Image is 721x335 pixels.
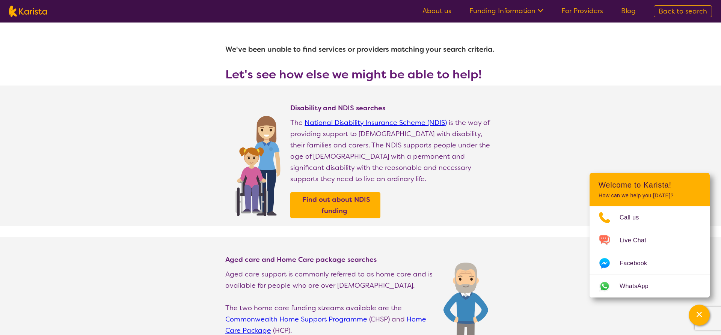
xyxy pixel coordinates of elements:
h4: Disability and NDIS searches [290,104,496,113]
a: About us [422,6,451,15]
h4: Aged care and Home Care package searches [225,255,436,264]
span: Call us [620,212,648,223]
span: Facebook [620,258,656,269]
a: Back to search [654,5,712,17]
span: Live Chat [620,235,655,246]
button: Channel Menu [689,305,710,326]
p: How can we help you [DATE]? [599,192,701,199]
h2: Welcome to Karista! [599,180,701,189]
b: Find out about NDIS funding [302,195,370,215]
a: Web link opens in a new tab. [590,275,710,297]
h3: Let's see how else we might be able to help! [225,68,496,81]
p: The is the way of providing support to [DEMOGRAPHIC_DATA] with disability, their families and car... [290,117,496,185]
a: Find out about NDIS funding [292,194,379,216]
a: For Providers [561,6,603,15]
div: Channel Menu [590,173,710,297]
p: Aged care support is commonly referred to as home care and is available for people who are over [... [225,269,436,291]
span: WhatsApp [620,281,658,292]
span: Back to search [659,7,707,16]
a: Commonwealth Home Support Programme [225,315,367,324]
img: Karista logo [9,6,47,17]
ul: Choose channel [590,206,710,297]
img: Find NDIS and Disability services and providers [233,111,283,216]
a: National Disability Insurance Scheme (NDIS) [305,118,447,127]
h1: We've been unable to find services or providers matching your search criteria. [225,41,496,59]
a: Funding Information [469,6,543,15]
a: Blog [621,6,636,15]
